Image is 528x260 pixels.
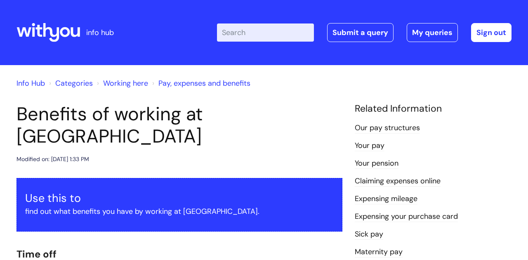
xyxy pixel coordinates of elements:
li: Working here [95,77,148,90]
a: Submit a query [327,23,394,42]
a: Expensing your purchase card [355,211,458,222]
a: Your pension [355,158,398,169]
a: Sign out [471,23,511,42]
a: Our pay structures [355,123,420,134]
a: My queries [407,23,458,42]
a: Your pay [355,141,384,151]
a: Maternity pay [355,247,403,258]
input: Search [217,23,314,42]
li: Pay, expenses and benefits [150,77,250,90]
a: Pay, expenses and benefits [158,78,250,88]
h1: Benefits of working at [GEOGRAPHIC_DATA] [16,103,342,148]
p: info hub [86,26,114,39]
h3: Use this to [25,192,334,205]
a: Info Hub [16,78,45,88]
a: Sick pay [355,229,383,240]
p: find out what benefits you have by working at [GEOGRAPHIC_DATA]. [25,205,334,218]
div: Modified on: [DATE] 1:33 PM [16,154,89,164]
a: Expensing mileage [355,194,417,204]
a: Categories [55,78,93,88]
li: Solution home [47,77,93,90]
div: | - [217,23,511,42]
a: Working here [103,78,148,88]
h4: Related Information [355,103,511,115]
a: Claiming expenses online [355,176,441,187]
